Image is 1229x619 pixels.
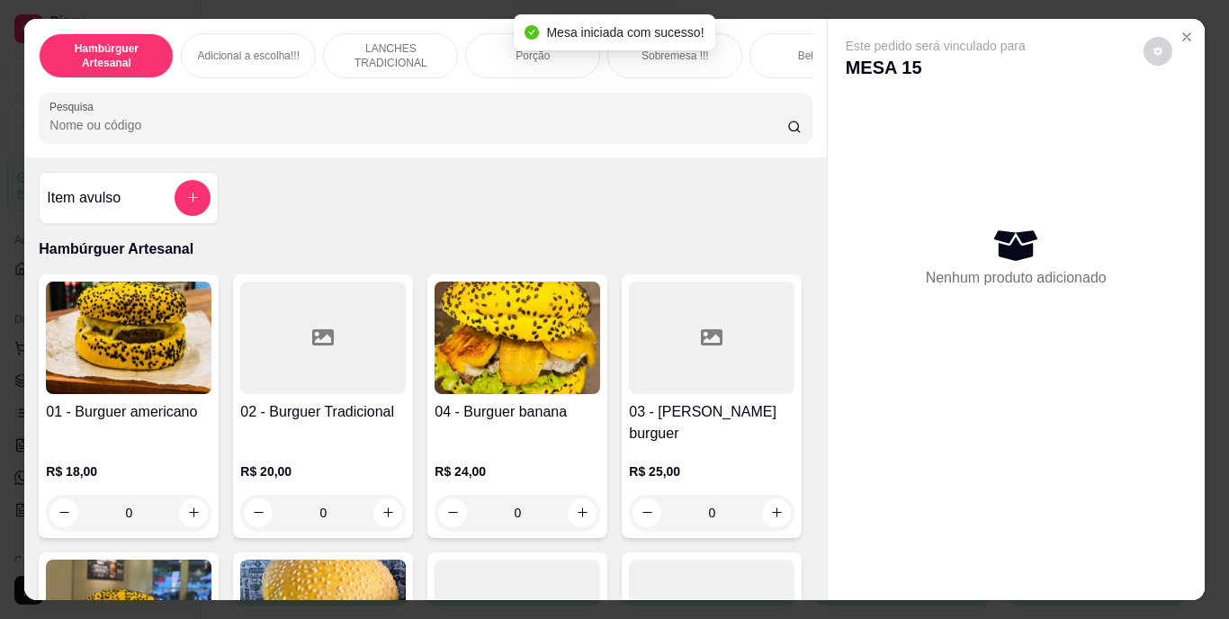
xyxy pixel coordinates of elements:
[1144,37,1172,66] button: decrease-product-quantity
[39,238,812,260] p: Hambúrguer Artesanal
[438,498,467,527] button: decrease-product-quantity
[546,25,704,40] span: Mesa iniciada com sucesso!
[179,498,208,527] button: increase-product-quantity
[244,498,273,527] button: decrease-product-quantity
[641,49,709,63] p: Sobremesa !!!
[54,41,158,70] p: Hambúrguer Artesanal
[762,498,791,527] button: increase-product-quantity
[435,462,600,480] p: R$ 24,00
[435,282,600,394] img: product-image
[46,401,211,423] h4: 01 - Burguer americano
[175,180,211,216] button: add-separate-item
[1172,22,1201,51] button: Close
[46,282,211,394] img: product-image
[568,498,597,527] button: increase-product-quantity
[629,462,794,480] p: R$ 25,00
[49,116,787,134] input: Pesquisa
[435,401,600,423] h4: 04 - Burguer banana
[632,498,661,527] button: decrease-product-quantity
[240,401,406,423] h4: 02 - Burguer Tradicional
[240,462,406,480] p: R$ 20,00
[49,99,100,114] label: Pesquisa
[926,267,1107,289] p: Nenhum produto adicionado
[49,498,78,527] button: decrease-product-quantity
[846,37,1026,55] p: Este pedido será vinculado para
[846,55,1026,80] p: MESA 15
[798,49,837,63] p: Bebidas
[338,41,443,70] p: LANCHES TRADICIONAL
[516,49,550,63] p: Porção
[47,187,121,209] h4: Item avulso
[629,401,794,444] h4: 03 - [PERSON_NAME] burguer
[46,462,211,480] p: R$ 18,00
[525,25,539,40] span: check-circle
[373,498,402,527] button: increase-product-quantity
[198,49,300,63] p: Adicional a escolha!!!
